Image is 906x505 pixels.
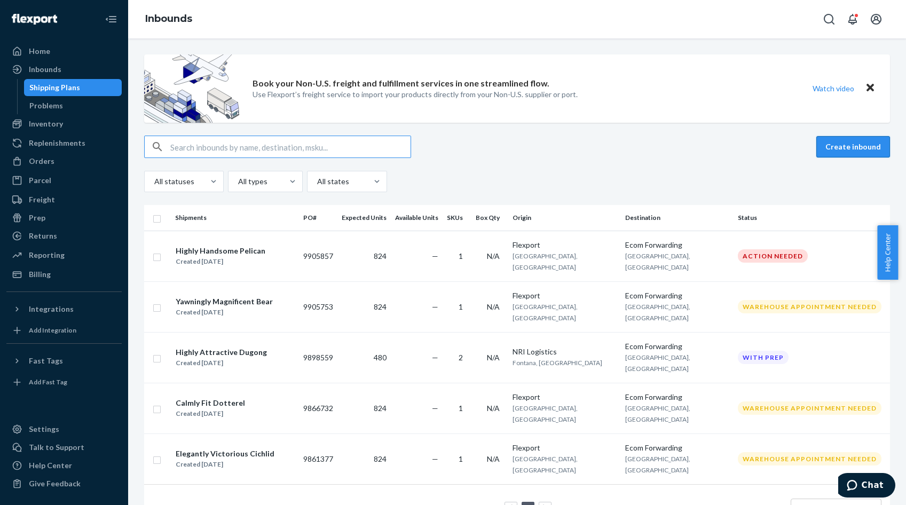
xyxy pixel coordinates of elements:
div: Ecom Forwarding [625,290,729,301]
div: NRI Logistics [513,346,617,357]
span: 1 [459,404,463,413]
div: Created [DATE] [176,408,245,419]
a: Prep [6,209,122,226]
div: Calmly Fit Dotterel [176,398,245,408]
div: Warehouse Appointment Needed [738,452,881,465]
span: N/A [487,302,500,311]
span: — [432,404,438,413]
button: Give Feedback [6,475,122,492]
div: Add Integration [29,326,76,335]
span: — [432,454,438,463]
p: Use Flexport’s freight service to import your products directly from your Non-U.S. supplier or port. [253,89,578,100]
a: Home [6,43,122,60]
a: Add Fast Tag [6,374,122,391]
img: Flexport logo [12,14,57,25]
button: Create inbound [816,136,890,157]
span: — [432,353,438,362]
div: Created [DATE] [176,256,265,267]
div: Created [DATE] [176,307,273,318]
a: Settings [6,421,122,438]
input: Search inbounds by name, destination, msku... [170,136,411,157]
th: Status [734,205,890,231]
span: [GEOGRAPHIC_DATA], [GEOGRAPHIC_DATA] [625,404,690,423]
div: Highly Handsome Pelican [176,246,265,256]
span: [GEOGRAPHIC_DATA], [GEOGRAPHIC_DATA] [625,303,690,322]
span: 2 [459,353,463,362]
div: Warehouse Appointment Needed [738,401,881,415]
div: Add Fast Tag [29,377,67,386]
button: Open Search Box [818,9,840,30]
div: Highly Attractive Dugong [176,347,267,358]
a: Returns [6,227,122,244]
div: Home [29,46,50,57]
span: [GEOGRAPHIC_DATA], [GEOGRAPHIC_DATA] [513,303,578,322]
span: 1 [459,454,463,463]
span: [GEOGRAPHIC_DATA], [GEOGRAPHIC_DATA] [625,353,690,373]
a: Parcel [6,172,122,189]
button: Open account menu [865,9,887,30]
input: All states [316,176,317,187]
th: Expected Units [337,205,391,231]
a: Inventory [6,115,122,132]
th: Origin [508,205,621,231]
span: [GEOGRAPHIC_DATA], [GEOGRAPHIC_DATA] [513,455,578,474]
a: Billing [6,266,122,283]
span: 824 [374,454,387,463]
span: 1 [459,302,463,311]
div: Orders [29,156,54,167]
iframe: Opens a widget where you can chat to one of our agents [838,473,895,500]
div: Parcel [29,175,51,186]
div: Flexport [513,290,617,301]
div: Replenishments [29,138,85,148]
a: Orders [6,153,122,170]
div: Flexport [513,240,617,250]
a: Help Center [6,457,122,474]
button: Close [863,81,877,96]
div: Created [DATE] [176,358,267,368]
ol: breadcrumbs [137,4,201,35]
button: Close Navigation [100,9,122,30]
a: Inbounds [6,61,122,78]
a: Reporting [6,247,122,264]
th: Destination [621,205,734,231]
span: 1 [459,251,463,261]
div: Flexport [513,392,617,403]
div: Talk to Support [29,442,84,453]
div: Problems [29,100,63,111]
div: Integrations [29,304,74,314]
span: N/A [487,454,500,463]
a: Replenishments [6,135,122,152]
div: Ecom Forwarding [625,341,729,352]
span: [GEOGRAPHIC_DATA], [GEOGRAPHIC_DATA] [513,252,578,271]
span: Fontana, [GEOGRAPHIC_DATA] [513,359,602,367]
button: Help Center [877,225,898,280]
div: Returns [29,231,57,241]
a: Add Integration [6,322,122,339]
span: N/A [487,404,500,413]
button: Integrations [6,301,122,318]
button: Fast Tags [6,352,122,369]
span: [GEOGRAPHIC_DATA], [GEOGRAPHIC_DATA] [625,455,690,474]
th: Box Qty [471,205,508,231]
button: Watch video [806,81,861,96]
span: N/A [487,251,500,261]
span: 824 [374,251,387,261]
th: SKUs [443,205,471,231]
div: Billing [29,269,51,280]
div: With prep [738,351,789,364]
span: 824 [374,404,387,413]
th: Shipments [171,205,299,231]
div: Ecom Forwarding [625,392,729,403]
div: Reporting [29,250,65,261]
div: Inbounds [29,64,61,75]
span: 480 [374,353,387,362]
span: — [432,251,438,261]
div: Flexport [513,443,617,453]
div: Give Feedback [29,478,81,489]
td: 9866732 [299,383,337,433]
div: Prep [29,212,45,223]
div: Help Center [29,460,72,471]
a: Inbounds [145,13,192,25]
button: Open notifications [842,9,863,30]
